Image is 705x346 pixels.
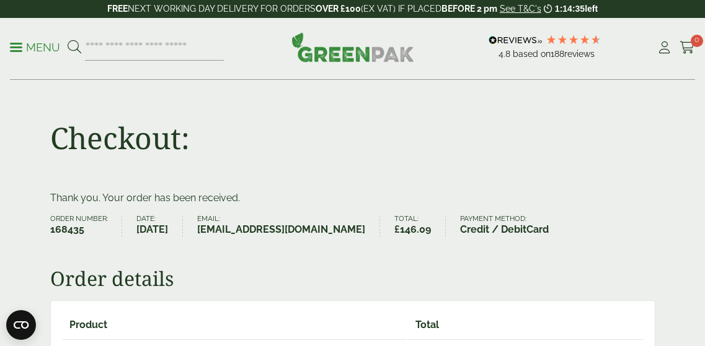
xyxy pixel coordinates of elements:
[513,49,551,59] span: Based on
[107,4,128,14] strong: FREE
[499,49,513,59] span: 4.8
[316,4,361,14] strong: OVER £100
[50,191,655,205] p: Thank you. Your order has been received.
[197,222,365,237] strong: [EMAIL_ADDRESS][DOMAIN_NAME]
[394,223,400,235] span: £
[50,120,190,156] h1: Checkout:
[500,4,541,14] a: See T&C's
[460,215,563,237] li: Payment method:
[408,312,643,338] th: Total
[691,35,703,47] span: 0
[10,40,60,55] p: Menu
[585,4,598,14] span: left
[680,38,695,57] a: 0
[136,222,168,237] strong: [DATE]
[50,222,108,237] strong: 168435
[441,4,497,14] strong: BEFORE 2 pm
[555,4,585,14] span: 1:14:35
[489,36,543,45] img: REVIEWS.io
[460,222,549,237] strong: Credit / DebitCard
[197,215,380,237] li: Email:
[394,223,431,235] bdi: 146.09
[136,215,183,237] li: Date:
[6,310,36,340] button: Open CMP widget
[546,34,601,45] div: 4.79 Stars
[564,49,595,59] span: reviews
[291,32,414,62] img: GreenPak Supplies
[394,215,446,237] li: Total:
[551,49,564,59] span: 188
[50,267,655,290] h2: Order details
[680,41,695,54] i: Cart
[10,40,60,53] a: Menu
[657,41,672,54] i: My Account
[50,215,123,237] li: Order number:
[62,312,407,338] th: Product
